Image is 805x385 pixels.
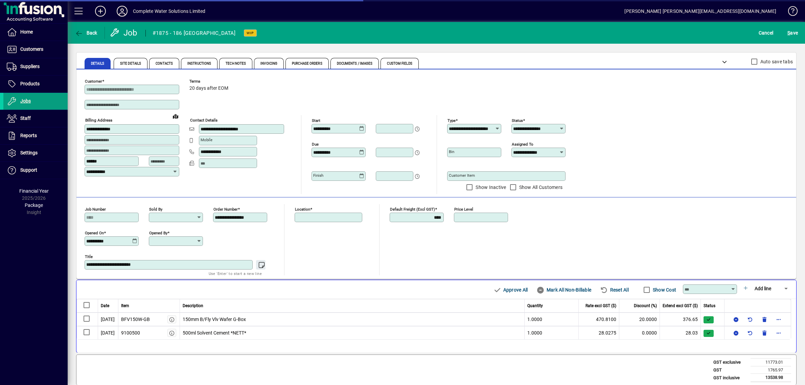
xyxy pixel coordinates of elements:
app-page-header-button: Back [68,27,105,39]
mat-label: Assigned to [512,142,533,147]
td: 1.0000 [525,326,579,340]
mat-label: Start [312,118,320,123]
span: Jobs [20,98,31,104]
span: WIP [247,31,254,35]
span: Staff [20,115,31,121]
mat-label: Type [447,118,456,123]
span: Reports [20,133,37,138]
button: Add [90,5,111,17]
div: 9100500 [121,329,140,337]
mat-label: Status [512,118,523,123]
span: Purchase Orders [292,62,322,65]
span: Rate excl GST ($) [585,303,616,309]
a: Staff [3,110,68,127]
span: Details [91,62,104,65]
a: Settings [3,145,68,162]
mat-label: Opened On [85,231,104,235]
label: Show Inactive [474,184,506,191]
span: S [787,30,790,36]
td: GST [710,366,751,374]
span: Description [183,303,203,309]
span: Approve All [493,284,528,295]
a: Knowledge Base [783,1,797,23]
span: Customers [20,46,43,52]
span: Settings [20,150,38,155]
button: Save [786,27,800,39]
span: Package [25,202,43,208]
mat-label: Mobile [201,137,212,142]
td: 470.8100 [579,313,619,326]
div: Job [110,27,139,38]
td: 0.0000 [619,326,660,340]
td: GST inclusive [710,374,751,382]
mat-label: Default Freight (excl GST) [390,207,435,212]
td: GST exclusive [710,359,751,366]
span: Extend excl GST ($) [663,303,698,309]
span: Terms [189,79,230,84]
mat-label: Location [295,207,310,212]
mat-label: Customer Item [449,173,475,178]
button: Mark All Non-Billable [534,284,594,296]
mat-hint: Use 'Enter' to start a new line [209,270,262,277]
div: BFV150W-GB [121,316,150,323]
a: Reports [3,127,68,144]
td: 28.0275 [579,326,619,340]
span: Tech Notes [226,62,246,65]
mat-label: Due [312,142,319,147]
mat-label: Title [85,254,93,259]
mat-label: Sold by [149,207,162,212]
span: Contacts [156,62,173,65]
mat-label: Order number [213,207,238,212]
label: Show All Customers [518,184,563,191]
a: Support [3,162,68,179]
td: [DATE] [98,326,118,340]
span: Mark All Non-Billable [536,284,591,295]
td: 500ml Solvent Cement *NETT* [180,326,525,340]
mat-label: Job number [85,207,106,212]
span: Quantity [527,303,543,309]
td: 13538.98 [751,374,791,382]
a: Customers [3,41,68,58]
mat-label: Price Level [454,207,473,212]
span: Custom Fields [387,62,412,65]
button: Profile [111,5,133,17]
button: Reset All [597,284,631,296]
mat-label: Customer [85,79,102,84]
span: Suppliers [20,64,40,69]
span: Financial Year [19,188,49,194]
td: 376.65 [660,313,701,326]
div: #1875 - 186 [GEOGRAPHIC_DATA] [153,28,235,39]
div: [PERSON_NAME] [PERSON_NAME][EMAIL_ADDRESS][DOMAIN_NAME] [624,6,776,17]
span: Home [20,29,33,35]
td: 28.03 [660,326,701,340]
label: Show Cost [651,286,676,293]
div: Complete Water Solutions Limited [133,6,206,17]
button: More options [773,314,784,325]
span: Documents / Images [337,62,373,65]
span: Instructions [187,62,211,65]
button: Approve All [490,284,530,296]
a: Products [3,76,68,92]
span: Cancel [759,27,774,38]
td: [DATE] [98,313,118,326]
a: Home [3,24,68,41]
span: Date [101,303,109,309]
mat-label: Finish [313,173,323,178]
td: 11773.01 [751,359,791,366]
a: Suppliers [3,58,68,75]
label: Auto save tabs [759,58,793,65]
span: Reset All [600,284,629,295]
span: Invoicing [260,62,277,65]
span: Add line [755,286,771,291]
span: Item [121,303,129,309]
mat-label: Opened by [149,231,167,235]
button: Cancel [757,27,775,39]
td: 1.0000 [525,313,579,326]
button: Back [73,27,99,39]
span: ave [787,27,798,38]
td: 1765.97 [751,366,791,374]
td: 20.0000 [619,313,660,326]
span: Status [704,303,715,309]
span: Discount (%) [634,303,657,309]
span: Site Details [120,62,141,65]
